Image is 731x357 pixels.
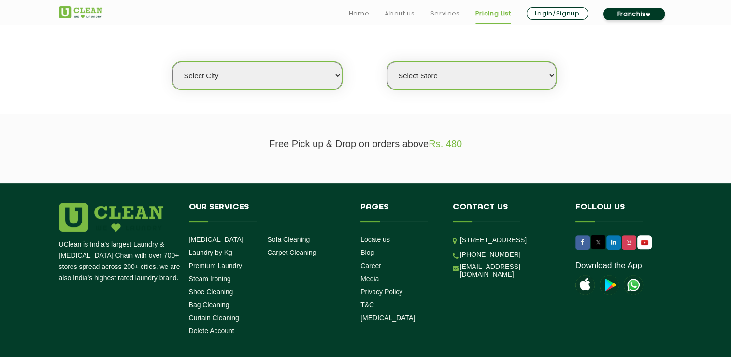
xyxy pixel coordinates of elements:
[349,8,370,19] a: Home
[475,8,511,19] a: Pricing List
[360,236,390,243] a: Locate us
[267,249,316,256] a: Carpet Cleaning
[385,8,415,19] a: About us
[189,203,346,221] h4: Our Services
[189,236,244,243] a: [MEDICAL_DATA]
[600,275,619,295] img: playstoreicon.png
[189,288,233,296] a: Shoe Cleaning
[360,301,374,309] a: T&C
[360,314,415,322] a: [MEDICAL_DATA]
[267,236,310,243] a: Sofa Cleaning
[189,275,231,283] a: Steam Ironing
[59,138,673,149] p: Free Pick up & Drop on orders above
[460,251,521,258] a: [PHONE_NUMBER]
[59,203,163,232] img: logo.png
[575,203,660,221] h4: Follow us
[360,275,379,283] a: Media
[527,7,588,20] a: Login/Signup
[430,8,459,19] a: Services
[575,275,595,295] img: apple-icon.png
[59,6,102,18] img: UClean Laundry and Dry Cleaning
[189,327,234,335] a: Delete Account
[189,262,243,269] a: Premium Laundry
[460,235,561,246] p: [STREET_ADDRESS]
[189,249,232,256] a: Laundry by Kg
[453,203,561,221] h4: Contact us
[360,288,402,296] a: Privacy Policy
[603,8,665,20] a: Franchise
[460,263,561,278] a: [EMAIL_ADDRESS][DOMAIN_NAME]
[638,238,651,248] img: UClean Laundry and Dry Cleaning
[429,138,462,149] span: Rs. 480
[360,262,381,269] a: Career
[189,301,229,309] a: Bag Cleaning
[360,203,438,221] h4: Pages
[189,314,239,322] a: Curtain Cleaning
[59,239,182,283] p: UClean is India's largest Laundry & [MEDICAL_DATA] Chain with over 700+ stores spread across 200+...
[624,275,643,295] img: UClean Laundry and Dry Cleaning
[575,261,642,270] a: Download the App
[360,249,374,256] a: Blog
